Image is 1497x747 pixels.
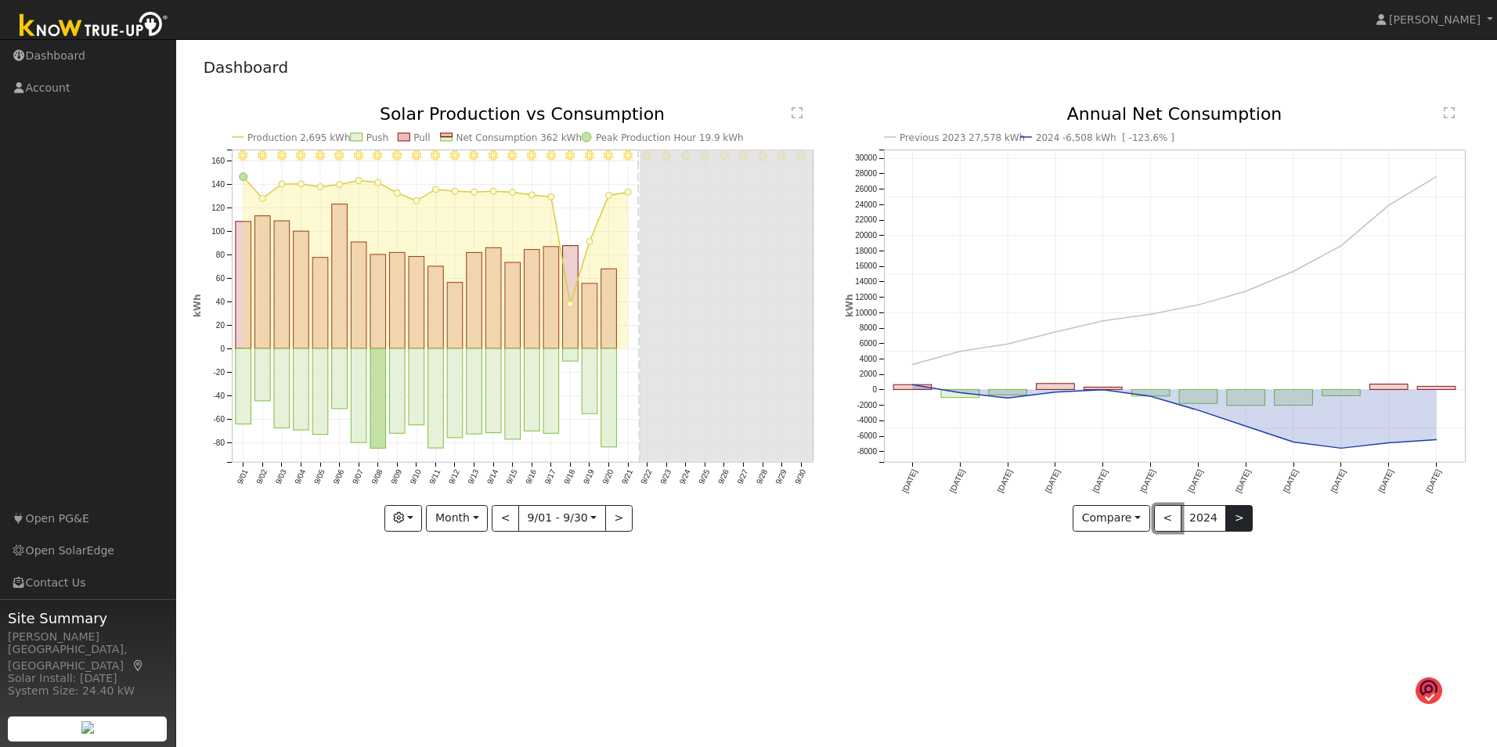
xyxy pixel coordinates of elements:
[469,150,478,160] i: 9/13 - Clear
[505,348,521,439] rect: onclick=""
[192,294,203,318] text: kWh
[1290,269,1297,275] circle: onclick=""
[235,222,251,348] rect: onclick=""
[466,348,482,434] rect: onclick=""
[567,301,573,307] circle: onclick=""
[1091,468,1109,494] text: [DATE]
[239,173,247,181] circle: onclick=""
[1418,387,1456,390] rect: onclick=""
[1386,202,1392,208] circle: onclick=""
[989,390,1027,395] rect: onclick=""
[1044,468,1062,494] text: [DATE]
[1386,440,1392,446] circle: onclick=""
[872,385,877,394] text: 0
[317,184,323,190] circle: onclick=""
[211,157,225,165] text: 160
[427,348,443,448] rect: onclick=""
[213,368,225,377] text: -20
[447,348,463,438] rect: onclick=""
[389,348,405,433] rect: onclick=""
[293,348,308,430] rect: onclick=""
[427,468,442,486] text: 9/11
[452,189,458,195] circle: onclick=""
[1067,104,1282,124] text: Annual Net Consumption
[855,154,877,163] text: 30000
[505,262,521,348] rect: onclick=""
[509,189,515,196] circle: onclick=""
[259,196,265,202] circle: onclick=""
[1186,468,1204,494] text: [DATE]
[507,150,517,160] i: 9/15 - Clear
[586,239,593,245] circle: onclick=""
[81,721,94,734] img: retrieve
[449,150,459,160] i: 9/12 - Clear
[1052,389,1059,395] circle: onclick=""
[948,468,966,494] text: [DATE]
[855,185,877,193] text: 26000
[855,169,877,178] text: 28000
[213,415,225,424] text: -60
[471,189,477,196] circle: onclick=""
[1005,341,1011,348] circle: onclick=""
[855,247,877,255] text: 18000
[518,505,606,532] button: 9/01 - 9/30
[490,189,496,195] circle: onclick=""
[844,294,855,318] text: kWh
[409,257,424,349] rect: onclick=""
[456,132,581,143] text: Net Consumption 362 kWh
[312,348,328,435] rect: onclick=""
[373,150,382,160] i: 9/08 - Clear
[1100,318,1106,324] circle: onclick=""
[941,390,979,398] rect: onclick=""
[910,382,916,388] circle: onclick=""
[910,362,916,368] circle: onclick=""
[336,182,342,188] circle: onclick=""
[543,348,559,433] rect: onclick=""
[331,348,347,409] rect: onclick=""
[855,200,877,209] text: 24000
[562,246,578,348] rect: onclick=""
[504,468,518,486] text: 9/15
[413,198,420,204] circle: onclick=""
[584,150,593,160] i: 9/19 - Clear
[1148,311,1154,317] circle: onclick=""
[565,150,575,160] i: 9/18 - Clear
[1416,677,1442,705] img: o1IwAAAABJRU5ErkJggg==
[1370,384,1409,390] rect: onclick=""
[582,348,597,413] rect: onclick=""
[620,468,634,486] text: 9/21
[258,150,267,160] i: 9/02 - Clear
[623,150,633,160] i: 9/21 - Clear
[524,468,538,486] text: 9/16
[274,348,290,428] rect: onclick=""
[562,468,576,486] text: 9/18
[466,253,482,349] rect: onclick=""
[215,321,225,330] text: 20
[677,468,691,486] text: 9/24
[601,269,617,349] rect: onclick=""
[355,178,362,184] circle: onclick=""
[855,216,877,225] text: 22000
[860,355,878,363] text: 4000
[485,248,501,349] rect: onclick=""
[1243,424,1250,430] circle: onclick=""
[582,468,596,486] text: 9/19
[1425,468,1443,494] text: [DATE]
[293,468,307,486] text: 9/04
[1100,387,1106,393] circle: onclick=""
[274,221,290,348] rect: onclick=""
[601,468,615,486] text: 9/20
[855,231,877,240] text: 20000
[276,150,286,160] i: 9/03 - Clear
[351,468,365,486] text: 9/07
[8,683,168,699] div: System Size: 24.40 kW
[351,242,366,348] rect: onclick=""
[793,468,807,486] text: 9/30
[1225,505,1253,532] button: >
[293,231,308,348] rect: onclick=""
[331,468,345,486] text: 9/06
[485,348,501,433] rect: onclick=""
[1196,302,1202,309] circle: onclick=""
[331,204,347,348] rect: onclick=""
[562,348,578,361] rect: onclick=""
